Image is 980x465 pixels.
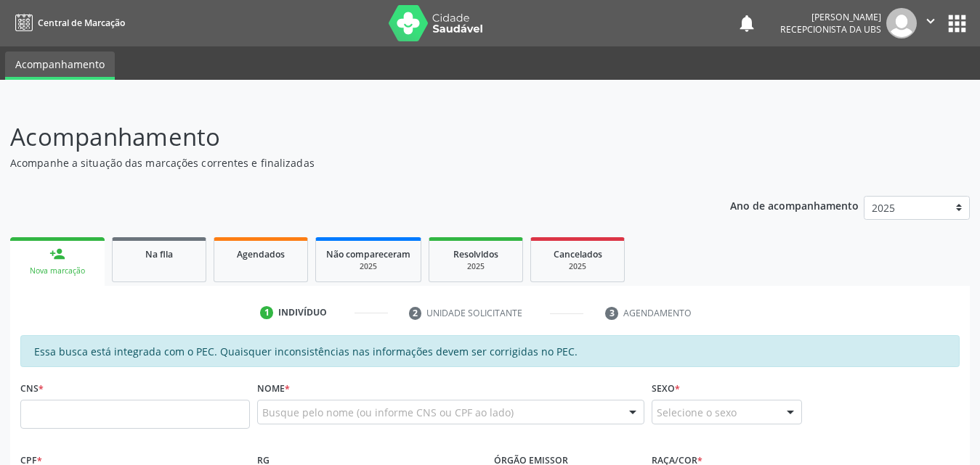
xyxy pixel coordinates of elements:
button: apps [944,11,970,36]
label: CNS [20,377,44,400]
button:  [917,8,944,38]
span: Na fila [145,248,173,260]
p: Acompanhe a situação das marcações correntes e finalizadas [10,155,682,170]
span: Não compareceram [326,248,410,260]
a: Acompanhamento [5,52,115,80]
div: 1 [260,306,273,319]
span: Busque pelo nome (ou informe CNS ou CPF ao lado) [262,405,514,420]
div: person_add [49,246,65,262]
img: img [886,8,917,38]
span: Agendados [237,248,285,260]
span: Central de Marcação [38,17,125,29]
span: Resolvidos [453,248,498,260]
div: 2025 [440,261,512,272]
div: Nova marcação [20,266,94,276]
span: Cancelados [554,248,602,260]
div: 2025 [541,261,614,272]
div: [PERSON_NAME] [780,11,881,23]
button: notifications [737,13,757,33]
p: Acompanhamento [10,119,682,155]
span: Recepcionista da UBS [780,23,881,36]
a: Central de Marcação [10,11,125,35]
i:  [923,13,939,29]
div: 2025 [326,261,410,272]
div: Indivíduo [278,306,327,319]
div: Essa busca está integrada com o PEC. Quaisquer inconsistências nas informações devem ser corrigid... [20,335,960,367]
span: Selecione o sexo [657,405,737,420]
label: Nome [257,377,290,400]
p: Ano de acompanhamento [730,196,859,214]
label: Sexo [652,377,680,400]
